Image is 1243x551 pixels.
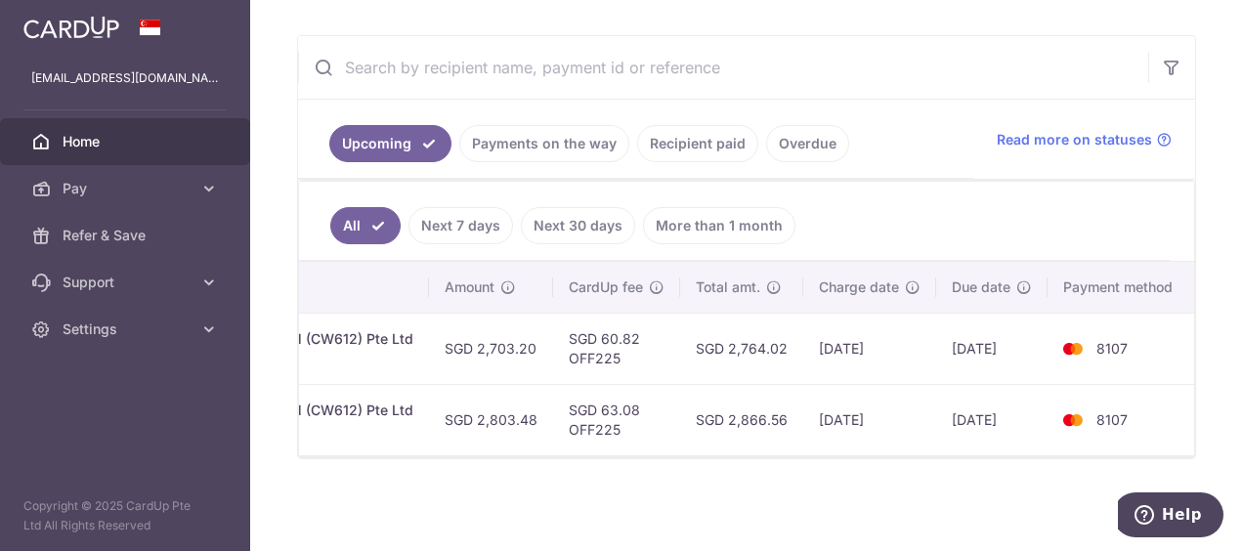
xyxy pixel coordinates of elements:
[696,277,760,297] span: Total amt.
[521,207,635,244] a: Next 30 days
[1096,340,1128,357] span: 8107
[936,384,1048,455] td: [DATE]
[429,313,553,384] td: SGD 2,703.20
[63,179,192,198] span: Pay
[63,319,192,339] span: Settings
[997,130,1172,149] a: Read more on statuses
[569,277,643,297] span: CardUp fee
[330,207,401,244] a: All
[1053,408,1093,432] img: Bank Card
[1053,337,1093,360] img: Bank Card
[553,313,680,384] td: SGD 60.82 OFF225
[298,36,1148,99] input: Search by recipient name, payment id or reference
[803,384,936,455] td: [DATE]
[31,68,219,88] p: [EMAIL_ADDRESS][DOMAIN_NAME]
[1118,492,1223,541] iframe: Opens a widget where you can find more information
[23,16,119,39] img: CardUp
[637,125,758,162] a: Recipient paid
[643,207,795,244] a: More than 1 month
[1096,411,1128,428] span: 8107
[997,130,1152,149] span: Read more on statuses
[680,313,803,384] td: SGD 2,764.02
[63,273,192,292] span: Support
[408,207,513,244] a: Next 7 days
[952,277,1010,297] span: Due date
[1048,262,1196,313] th: Payment method
[63,226,192,245] span: Refer & Save
[429,384,553,455] td: SGD 2,803.48
[936,313,1048,384] td: [DATE]
[803,313,936,384] td: [DATE]
[445,277,494,297] span: Amount
[553,384,680,455] td: SGD 63.08 OFF225
[329,125,451,162] a: Upcoming
[766,125,849,162] a: Overdue
[819,277,899,297] span: Charge date
[459,125,629,162] a: Payments on the way
[63,132,192,151] span: Home
[680,384,803,455] td: SGD 2,866.56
